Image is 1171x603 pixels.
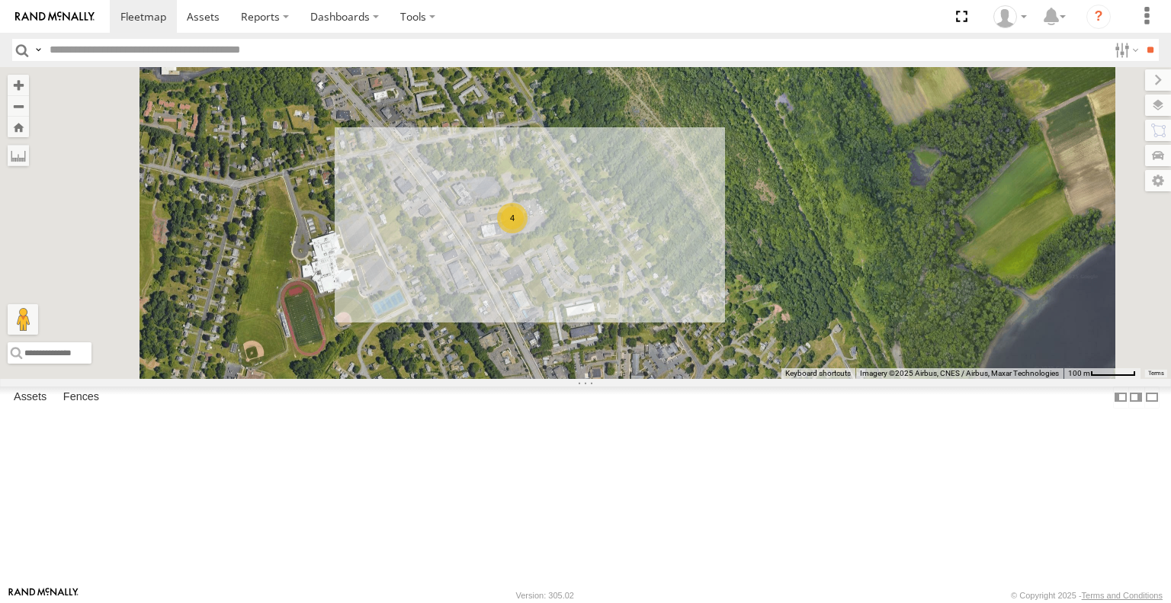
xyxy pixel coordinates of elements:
a: Visit our Website [8,588,79,603]
a: Terms and Conditions [1082,591,1163,600]
label: Assets [6,387,54,409]
label: Fences [56,387,107,409]
label: Dock Summary Table to the Right [1128,386,1144,409]
label: Map Settings [1145,170,1171,191]
img: rand-logo.svg [15,11,95,22]
div: © Copyright 2025 - [1011,591,1163,600]
span: 100 m [1068,369,1090,377]
div: 4 [497,203,528,233]
div: Viet Nguyen [988,5,1032,28]
label: Measure [8,145,29,166]
button: Zoom in [8,75,29,95]
button: Keyboard shortcuts [785,368,851,379]
label: Hide Summary Table [1144,386,1160,409]
label: Search Query [32,39,44,61]
a: Terms [1148,370,1164,376]
button: Drag Pegman onto the map to open Street View [8,304,38,335]
i: ? [1086,5,1111,29]
label: Dock Summary Table to the Left [1113,386,1128,409]
div: Version: 305.02 [516,591,574,600]
button: Zoom Home [8,117,29,137]
label: Search Filter Options [1108,39,1141,61]
span: Imagery ©2025 Airbus, CNES / Airbus, Maxar Technologies [860,369,1059,377]
button: Map Scale: 100 m per 56 pixels [1064,368,1141,379]
button: Zoom out [8,95,29,117]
